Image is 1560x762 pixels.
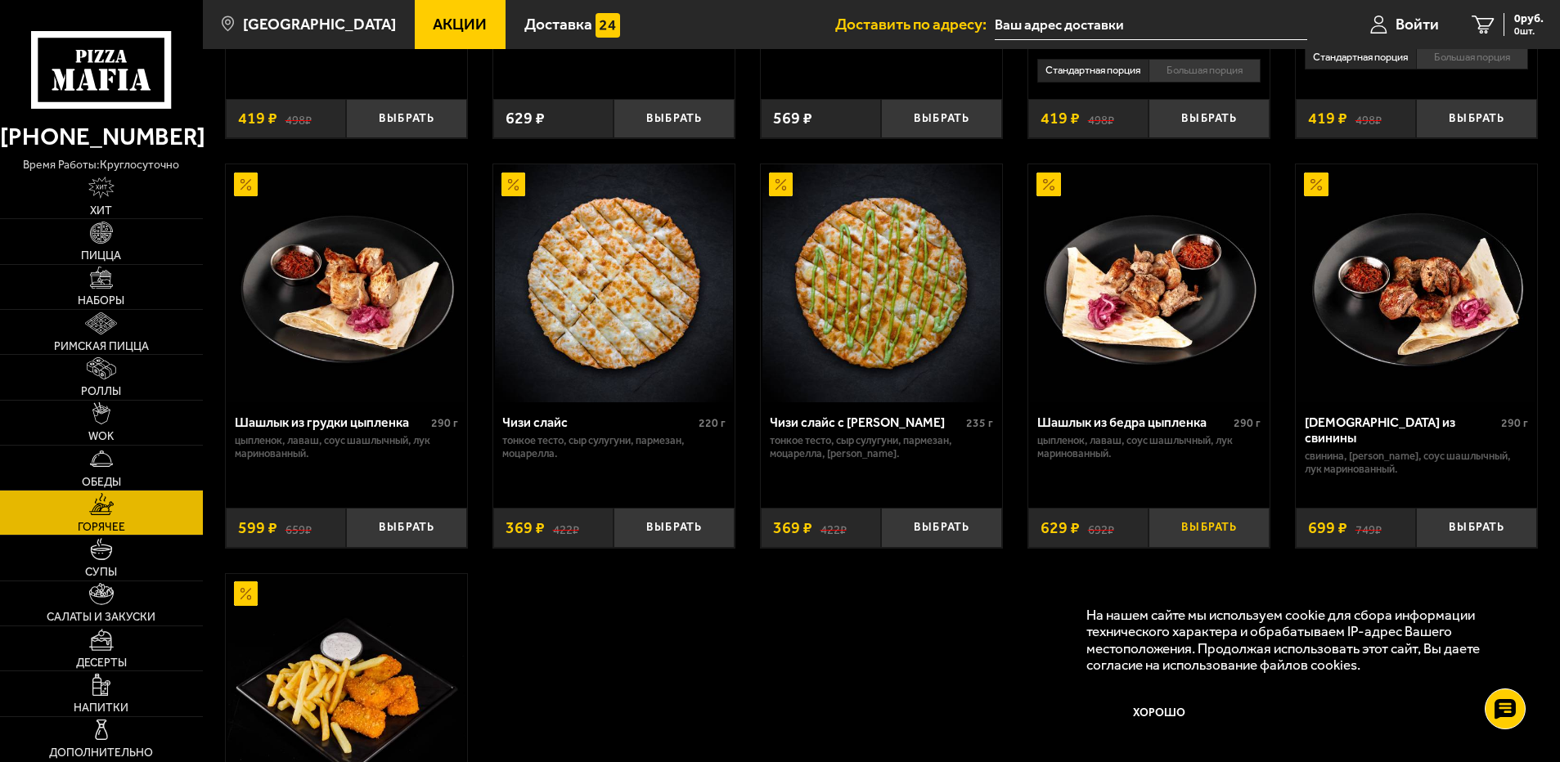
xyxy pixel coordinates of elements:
[76,657,127,669] span: Десерты
[1041,110,1080,127] span: 419 ₽
[1149,99,1270,139] button: Выбрать
[285,520,312,536] s: 659 ₽
[285,110,312,127] s: 498 ₽
[1304,173,1328,197] img: Акционный
[234,581,259,606] img: Акционный
[238,520,277,536] span: 599 ₽
[495,164,733,402] img: Чизи слайс
[226,164,467,402] a: АкционныйШашлык из грудки цыпленка
[1086,607,1512,674] p: На нашем сайте мы используем cookie для сбора информации технического характера и обрабатываем IP...
[1041,520,1080,536] span: 629 ₽
[1305,415,1497,446] div: [DEMOGRAPHIC_DATA] из свинины
[1355,520,1382,536] s: 749 ₽
[1028,164,1270,402] a: АкционныйШашлык из бедра цыпленка
[49,747,153,759] span: Дополнительно
[1355,110,1382,127] s: 498 ₽
[1088,520,1114,536] s: 692 ₽
[90,205,112,217] span: Хит
[773,520,812,536] span: 369 ₽
[431,416,458,430] span: 290 г
[1305,450,1528,476] p: свинина, [PERSON_NAME], соус шашлычный, лук маринованный.
[1416,508,1537,548] button: Выбрать
[1088,110,1114,127] s: 498 ₽
[762,164,1000,402] img: Чизи слайс с соусом Ранч
[433,16,487,32] span: Акции
[78,295,124,307] span: Наборы
[1305,46,1416,69] li: Стандартная порция
[54,341,149,352] span: Римская пицца
[502,434,726,460] p: тонкое тесто, сыр сулугуни, пармезан, моцарелла.
[81,386,121,397] span: Роллы
[820,520,847,536] s: 422 ₽
[1149,508,1270,548] button: Выбрать
[1416,99,1537,139] button: Выбрать
[1308,110,1347,127] span: 419 ₽
[614,99,735,139] button: Выбрать
[1234,416,1261,430] span: 290 г
[1086,689,1233,738] button: Хорошо
[82,477,121,488] span: Обеды
[966,416,993,430] span: 235 г
[769,173,793,197] img: Акционный
[1296,164,1537,402] a: АкционныйШашлык из свинины
[238,110,277,127] span: 419 ₽
[506,520,545,536] span: 369 ₽
[506,110,545,127] span: 629 ₽
[81,250,121,262] span: Пицца
[1149,59,1261,82] li: Большая порция
[1396,16,1439,32] span: Войти
[74,702,128,714] span: Напитки
[346,508,467,548] button: Выбрать
[78,522,125,533] span: Горячее
[346,99,467,139] button: Выбрать
[85,567,117,578] span: Супы
[1296,41,1537,87] div: 0
[493,164,735,402] a: АкционныйЧизи слайс
[88,431,114,442] span: WOK
[1297,164,1535,402] img: Шашлык из свинины
[1416,46,1528,69] li: Большая порция
[770,415,962,430] div: Чизи слайс с [PERSON_NAME]
[881,508,1002,548] button: Выбрать
[1514,26,1544,36] span: 0 шт.
[881,99,1002,139] button: Выбрать
[235,434,458,460] p: цыпленок, лаваш, соус шашлычный, лук маринованный.
[1308,520,1347,536] span: 699 ₽
[1037,415,1230,430] div: Шашлык из бедра цыпленка
[502,415,695,430] div: Чизи слайс
[47,612,155,623] span: Салаты и закуски
[501,173,526,197] img: Акционный
[596,13,620,38] img: 15daf4d41897b9f0e9f617042186c801.svg
[773,110,812,127] span: 569 ₽
[1501,416,1528,430] span: 290 г
[761,164,1002,402] a: АкционныйЧизи слайс с соусом Ранч
[699,416,726,430] span: 220 г
[553,520,579,536] s: 422 ₽
[234,173,259,197] img: Акционный
[1037,434,1261,460] p: цыпленок, лаваш, соус шашлычный, лук маринованный.
[1037,59,1149,82] li: Стандартная порция
[995,10,1306,40] input: Ваш адрес доставки
[235,415,427,430] div: Шашлык из грудки цыпленка
[770,434,993,460] p: тонкое тесто, сыр сулугуни, пармезан, моцарелла, [PERSON_NAME].
[524,16,592,32] span: Доставка
[1514,13,1544,25] span: 0 руб.
[243,16,396,32] span: [GEOGRAPHIC_DATA]
[1036,173,1061,197] img: Акционный
[227,164,465,402] img: Шашлык из грудки цыпленка
[835,16,995,32] span: Доставить по адресу:
[614,508,735,548] button: Выбрать
[1030,164,1268,402] img: Шашлык из бедра цыпленка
